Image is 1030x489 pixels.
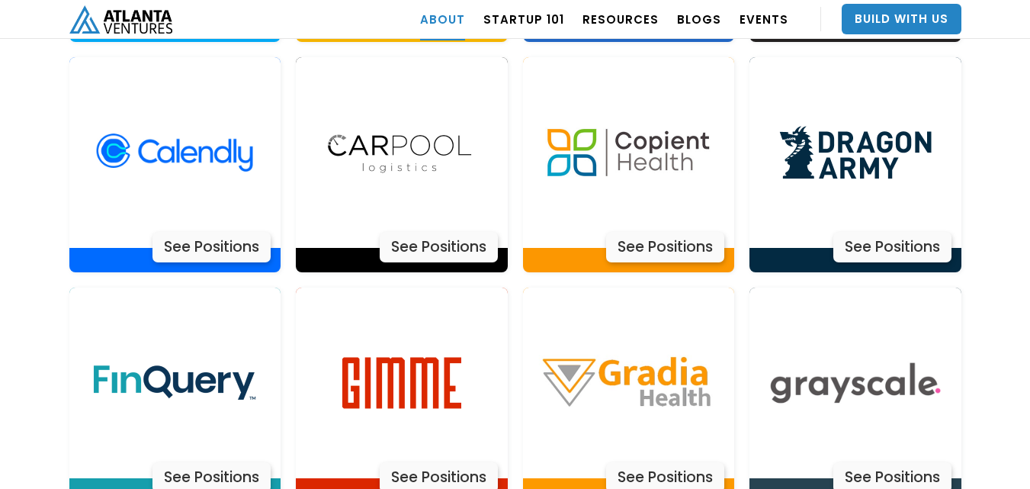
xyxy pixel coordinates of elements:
[523,57,735,272] a: Actively LearnSee Positions
[296,57,508,272] a: Actively LearnSee Positions
[79,57,270,248] img: Actively Learn
[760,57,951,248] img: Actively Learn
[533,57,724,248] img: Actively Learn
[760,288,951,478] img: Actively Learn
[842,4,961,34] a: Build With Us
[152,232,271,262] div: See Positions
[69,57,281,272] a: Actively LearnSee Positions
[380,232,498,262] div: See Positions
[533,288,724,478] img: Actively Learn
[833,232,951,262] div: See Positions
[306,288,497,478] img: Actively Learn
[306,57,497,248] img: Actively Learn
[606,232,724,262] div: See Positions
[749,57,961,272] a: Actively LearnSee Positions
[79,288,270,478] img: Actively Learn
